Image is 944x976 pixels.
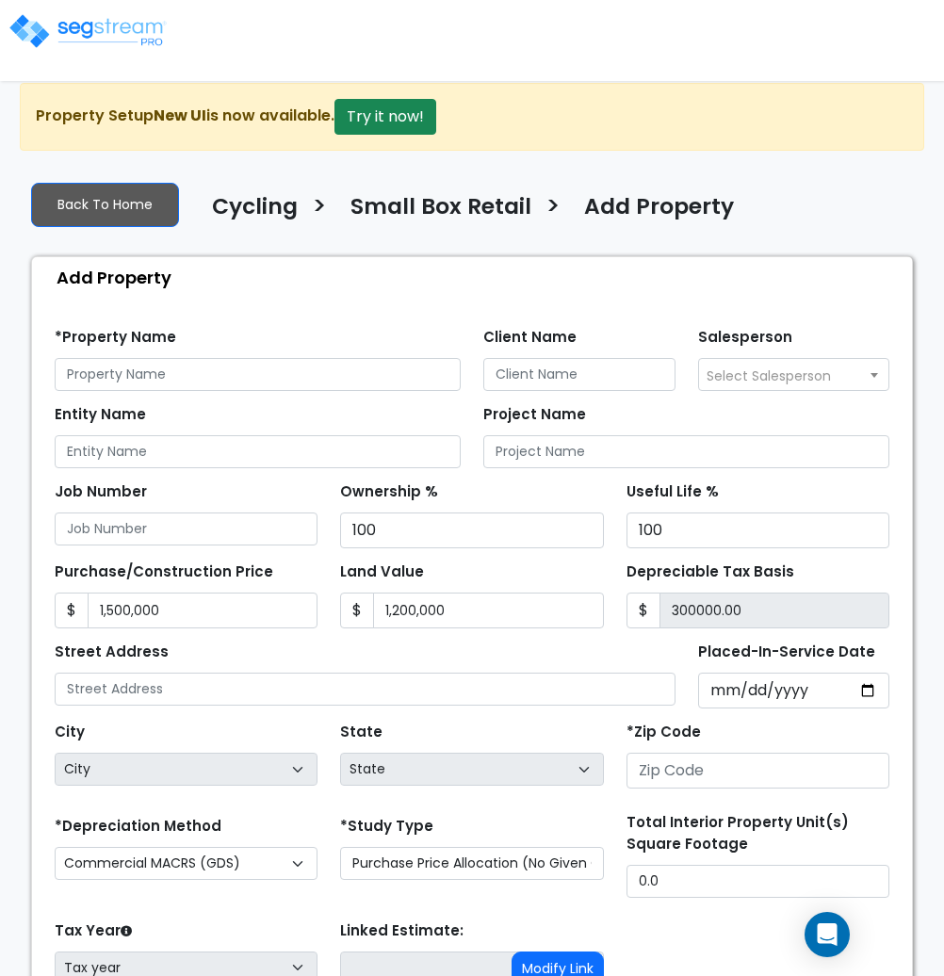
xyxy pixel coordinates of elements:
input: Ownership % [340,512,603,548]
a: Small Box Retail [336,193,531,232]
label: Purchase/Construction Price [55,561,273,583]
span: $ [340,593,374,628]
label: *Study Type [340,816,433,838]
input: Street Address [55,673,675,706]
label: Tax Year [55,920,132,942]
input: Purchase or Construction Price [88,593,317,628]
input: Land Value [373,593,603,628]
label: *Depreciation Method [55,816,221,838]
button: Try it now! [334,99,436,135]
img: logo_pro_r.png [8,12,168,50]
label: Total Interior Property Unit(s) Square Footage [627,812,889,854]
input: 0.00 [659,593,889,628]
label: *Property Name [55,327,176,349]
input: Entity Name [55,435,461,468]
label: Entity Name [55,404,146,426]
div: Add Property [41,257,912,298]
a: Add Property [570,193,734,232]
label: Ownership % [340,481,438,503]
span: $ [55,593,89,628]
label: Linked Estimate: [340,920,464,942]
input: Useful Life % [627,512,889,548]
label: Land Value [340,561,424,583]
label: Placed-In-Service Date [698,642,875,663]
label: Street Address [55,642,169,663]
a: Cycling [198,193,298,232]
h3: > [312,191,327,226]
span: $ [627,593,660,628]
input: Property Name [55,358,461,391]
input: Project Name [483,435,889,468]
div: Property Setup is now available. [20,83,924,151]
a: Back To Home [31,183,179,227]
input: Client Name [483,358,675,391]
h4: Small Box Retail [350,193,531,224]
h3: > [545,191,561,226]
h4: Add Property [584,193,734,224]
strong: New UI [154,105,206,126]
div: Open Intercom Messenger [805,912,850,957]
label: City [55,722,85,743]
label: Salesperson [698,327,792,349]
label: *Zip Code [627,722,701,743]
label: Project Name [483,404,586,426]
input: Job Number [55,512,317,545]
input: Zip Code [627,753,889,789]
label: Client Name [483,327,577,349]
label: Depreciable Tax Basis [627,561,794,583]
input: total square foot [627,865,889,898]
label: Useful Life % [627,481,719,503]
label: State [340,722,382,743]
span: Select Salesperson [707,366,831,385]
label: Job Number [55,481,147,503]
h4: Cycling [212,193,298,224]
